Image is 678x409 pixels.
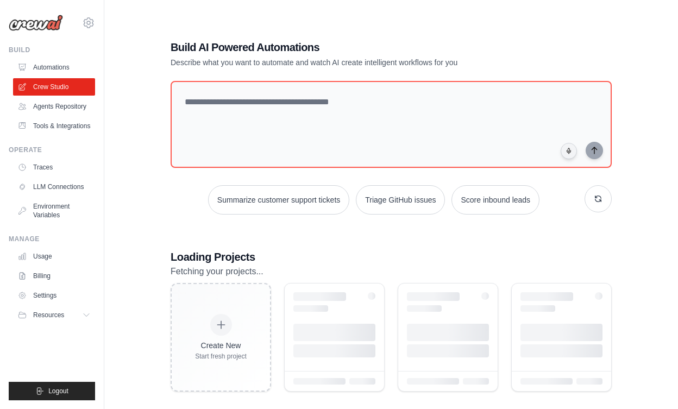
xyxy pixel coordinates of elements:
[208,185,349,215] button: Summarize customer support tickets
[13,59,95,76] a: Automations
[195,352,247,361] div: Start fresh project
[195,340,247,351] div: Create New
[561,143,577,159] button: Click to speak your automation idea
[9,382,95,400] button: Logout
[171,265,612,279] p: Fetching your projects...
[13,159,95,176] a: Traces
[171,249,612,265] h3: Loading Projects
[13,267,95,285] a: Billing
[13,117,95,135] a: Tools & Integrations
[356,185,445,215] button: Triage GitHub issues
[13,178,95,196] a: LLM Connections
[451,185,539,215] button: Score inbound leads
[9,235,95,243] div: Manage
[13,287,95,304] a: Settings
[9,146,95,154] div: Operate
[13,306,95,324] button: Resources
[33,311,64,319] span: Resources
[9,15,63,31] img: Logo
[171,40,536,55] h1: Build AI Powered Automations
[13,78,95,96] a: Crew Studio
[48,387,68,395] span: Logout
[13,248,95,265] a: Usage
[9,46,95,54] div: Build
[13,98,95,115] a: Agents Repository
[171,57,536,68] p: Describe what you want to automate and watch AI create intelligent workflows for you
[585,185,612,212] button: Get new suggestions
[13,198,95,224] a: Environment Variables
